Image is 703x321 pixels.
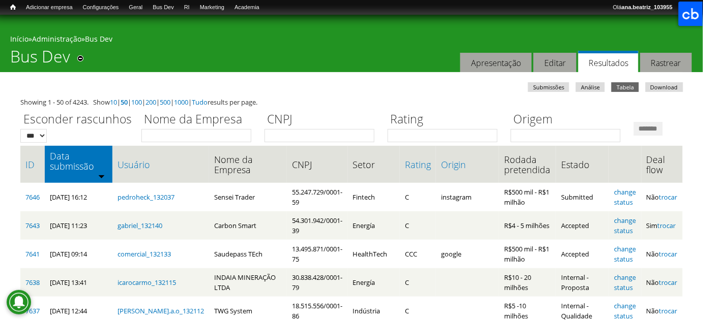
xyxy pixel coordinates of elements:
td: INDAIA MINERAÇÃO LTDA [209,268,287,297]
td: Não [641,268,683,297]
a: Análise [576,82,605,92]
a: Bus Dev [148,3,179,13]
td: Accepted [556,211,609,240]
a: Usuário [118,159,204,170]
a: Submissões [528,82,569,92]
a: Resultados [578,51,638,73]
td: 54.301.942/0001-39 [287,211,347,240]
td: Accepted [556,240,609,268]
a: Início [5,3,21,12]
a: change status [614,301,636,320]
strong: ana.beatriz_103955 [622,4,672,10]
td: R$500 mil - R$1 milhão [499,183,556,211]
th: Estado [556,146,609,183]
td: Internal - Proposta [556,268,609,297]
td: Sim [641,211,683,240]
label: Nome da Empresa [141,111,258,129]
a: Origin [441,159,494,170]
a: change status [614,273,636,292]
td: google [436,240,499,268]
a: trocar [659,192,678,202]
td: R$4 - 5 milhões [499,211,556,240]
a: Apresentação [460,53,532,73]
a: change status [614,244,636,264]
a: 7637 [25,306,40,315]
a: 200 [145,98,156,107]
td: C [400,268,436,297]
a: Administração [32,34,81,44]
td: Não [641,240,683,268]
a: pedroheck_132037 [118,192,174,202]
td: R$10 - 20 milhões [499,268,556,297]
a: change status [614,187,636,207]
td: Energía [348,268,400,297]
a: trocar [658,221,676,230]
td: [DATE] 09:14 [45,240,112,268]
td: instagram [436,183,499,211]
a: Adicionar empresa [21,3,78,13]
td: CCC [400,240,436,268]
td: 55.247.729/0001-59 [287,183,347,211]
label: Origem [511,111,627,129]
td: 13.495.871/0001-75 [287,240,347,268]
a: Início [10,34,28,44]
a: ID [25,159,40,170]
img: ordem crescente [98,173,105,179]
a: Configurações [78,3,124,13]
a: Rating [405,159,431,170]
th: Nome da Empresa [209,146,287,183]
th: Setor [348,146,400,183]
th: CNPJ [287,146,347,183]
a: Oláana.beatriz_103955 [608,3,678,13]
div: » » [10,34,693,47]
a: Rastrear [640,53,692,73]
td: Energía [348,211,400,240]
th: Rodada pretendida [499,146,556,183]
td: C [400,211,436,240]
a: Tabela [611,82,639,92]
td: Saudepass TEch [209,240,287,268]
a: Academia [229,3,265,13]
a: Editar [534,53,576,73]
a: [PERSON_NAME].a.o_132112 [118,306,204,315]
label: CNPJ [265,111,381,129]
a: Sair [678,3,698,13]
a: 100 [131,98,142,107]
a: icarocarmo_132115 [118,278,176,287]
td: [DATE] 11:23 [45,211,112,240]
td: Não [641,183,683,211]
a: Download [646,82,683,92]
a: 50 [121,98,128,107]
a: 1000 [174,98,188,107]
a: 7638 [25,278,40,287]
td: Submitted [556,183,609,211]
a: trocar [659,249,678,259]
div: Showing 1 - 50 of 4243. Show | | | | | | results per page. [20,97,683,107]
a: change status [614,216,636,235]
a: 500 [160,98,170,107]
td: [DATE] 16:12 [45,183,112,211]
td: Fintech [348,183,400,211]
span: Início [10,4,16,11]
a: Geral [124,3,148,13]
td: 30.838.428/0001-79 [287,268,347,297]
th: Deal flow [641,146,683,183]
a: Marketing [195,3,229,13]
td: HealthTech [348,240,400,268]
a: Bus Dev [85,34,112,44]
a: 7646 [25,192,40,202]
a: RI [179,3,195,13]
td: Sensei Trader [209,183,287,211]
a: trocar [659,278,678,287]
a: Tudo [192,98,208,107]
a: gabriel_132140 [118,221,162,230]
label: Rating [388,111,504,129]
td: C [400,183,436,211]
a: Data submissão [50,151,107,171]
a: 7643 [25,221,40,230]
a: comercial_132133 [118,249,171,259]
a: 7641 [25,249,40,259]
td: R$500 mil - R$1 milhão [499,240,556,268]
label: Esconder rascunhos [20,111,135,129]
td: Carbon Smart [209,211,287,240]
